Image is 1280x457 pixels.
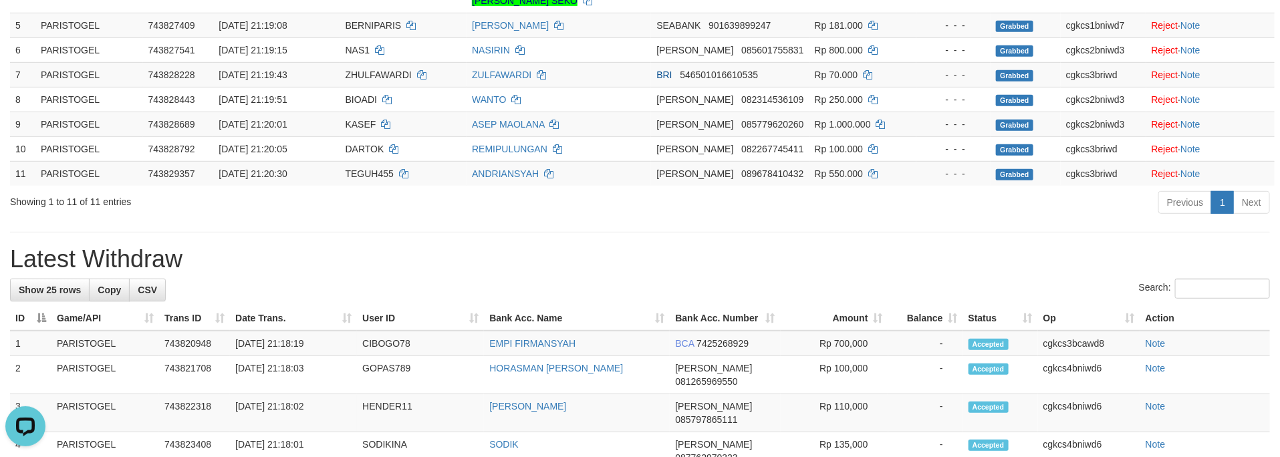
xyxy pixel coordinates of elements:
a: Reject [1152,168,1178,179]
a: Reject [1152,144,1178,154]
td: 1 [10,331,51,356]
a: Note [1180,119,1200,130]
a: NASIRIN [472,45,510,55]
span: 743827409 [148,20,195,31]
td: PARISTOGEL [35,13,143,37]
td: PARISTOGEL [35,62,143,87]
span: BCA [675,338,694,349]
td: HENDER11 [357,394,484,432]
td: · [1146,62,1275,87]
input: Search: [1175,279,1270,299]
th: Amount: activate to sort column ascending [781,306,888,331]
span: [DATE] 21:20:30 [219,168,287,179]
a: Next [1233,191,1270,214]
span: Copy 901639899247 to clipboard [709,20,771,31]
td: Rp 110,000 [781,394,888,432]
a: Copy [89,279,130,301]
a: Note [1180,94,1200,105]
span: Copy 082267745411 to clipboard [741,144,803,154]
td: cgkcs3briwd [1061,62,1146,87]
td: · [1146,13,1275,37]
td: · [1146,161,1275,186]
td: cgkcs1bniwd7 [1061,13,1146,37]
span: [DATE] 21:19:15 [219,45,287,55]
td: cgkcs2bniwd3 [1061,112,1146,136]
td: cgkcs3briwd [1061,136,1146,161]
span: Copy 085797865111 to clipboard [675,414,737,425]
th: Bank Acc. Name: activate to sort column ascending [484,306,670,331]
span: SEABANK [656,20,700,31]
a: ASEP MAOLANA [472,119,545,130]
a: WANTO [472,94,506,105]
th: Date Trans.: activate to sort column ascending [230,306,357,331]
span: BERNIPARIS [346,20,402,31]
td: - [888,394,963,432]
span: BRI [656,69,672,80]
a: Note [1146,401,1166,412]
a: Note [1146,439,1166,450]
td: cgkcs4bniwd6 [1038,356,1140,394]
span: Accepted [969,363,1009,375]
a: Note [1146,338,1166,349]
button: Open LiveChat chat widget [5,5,45,45]
th: ID: activate to sort column descending [10,306,51,331]
td: · [1146,87,1275,112]
span: [PERSON_NAME] [656,94,733,105]
span: [DATE] 21:19:08 [219,20,287,31]
span: [DATE] 21:20:05 [219,144,287,154]
a: [PERSON_NAME] [489,401,566,412]
span: Accepted [969,402,1009,413]
span: BIOADI [346,94,377,105]
span: 743828228 [148,69,195,80]
td: PARISTOGEL [35,136,143,161]
a: Reject [1152,45,1178,55]
span: Rp 550.000 [815,168,863,179]
td: - [888,356,963,394]
th: Op: activate to sort column ascending [1038,306,1140,331]
a: 1 [1211,191,1234,214]
span: [PERSON_NAME] [656,144,733,154]
div: Showing 1 to 11 of 11 entries [10,190,523,208]
td: 9 [10,112,35,136]
th: Game/API: activate to sort column ascending [51,306,159,331]
span: Rp 800.000 [815,45,863,55]
div: - - - [922,68,985,82]
td: cgkcs2bniwd3 [1061,37,1146,62]
span: [DATE] 21:19:51 [219,94,287,105]
td: 11 [10,161,35,186]
td: Rp 700,000 [781,331,888,356]
td: 3 [10,394,51,432]
span: TEGUH455 [346,168,394,179]
td: PARISTOGEL [35,37,143,62]
span: Copy 085779620260 to clipboard [741,119,803,130]
label: Search: [1139,279,1270,299]
span: [DATE] 21:19:43 [219,69,287,80]
span: [PERSON_NAME] [675,363,752,373]
a: Note [1180,20,1200,31]
span: NAS1 [346,45,370,55]
td: GOPAS789 [357,356,484,394]
th: User ID: activate to sort column ascending [357,306,484,331]
a: Note [1180,69,1200,80]
td: cgkcs4bniwd6 [1038,394,1140,432]
span: Copy 7425268929 to clipboard [696,338,749,349]
td: PARISTOGEL [35,87,143,112]
td: 6 [10,37,35,62]
a: Note [1180,168,1200,179]
th: Status: activate to sort column ascending [963,306,1038,331]
span: Grabbed [996,169,1033,180]
td: · [1146,136,1275,161]
span: 743828689 [148,119,195,130]
span: [PERSON_NAME] [656,168,733,179]
a: Previous [1158,191,1212,214]
th: Balance: activate to sort column ascending [888,306,963,331]
span: Grabbed [996,95,1033,106]
h1: Latest Withdraw [10,246,1270,273]
a: EMPI FIRMANSYAH [489,338,575,349]
span: 743828792 [148,144,195,154]
span: Accepted [969,339,1009,350]
a: Show 25 rows [10,279,90,301]
td: 8 [10,87,35,112]
th: Trans ID: activate to sort column ascending [159,306,230,331]
div: - - - [922,142,985,156]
